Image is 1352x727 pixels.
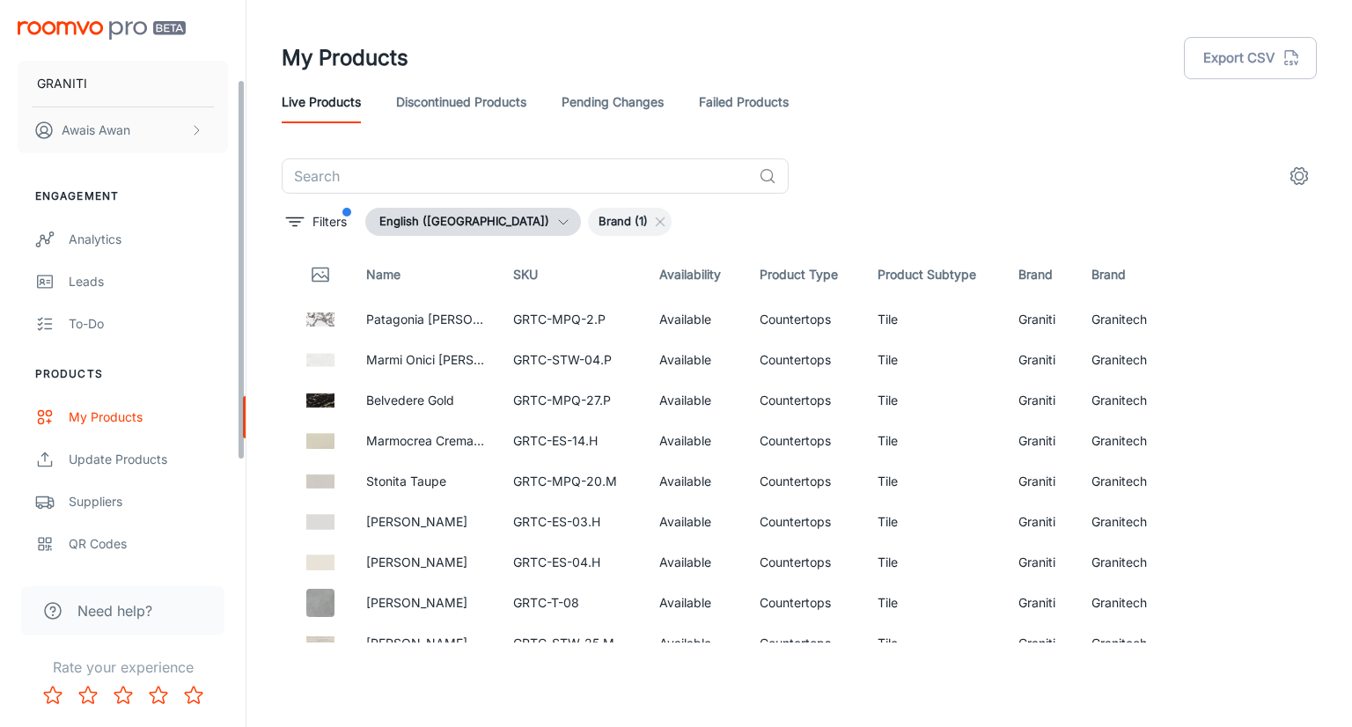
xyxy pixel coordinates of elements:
th: Brand [1077,250,1171,299]
a: Live Products [282,81,361,123]
td: Countertops [746,502,863,542]
a: Patagonia [PERSON_NAME] [366,312,529,327]
span: Brand (1) [588,213,658,231]
svg: Thumbnail [310,264,331,285]
td: Granitech [1077,340,1171,380]
td: Graniti [1004,421,1076,461]
p: Filters [312,212,347,231]
p: Rate your experience [14,657,231,678]
td: Tile [863,542,1004,583]
td: Graniti [1004,461,1076,502]
div: Leads [69,272,228,291]
a: [PERSON_NAME] [366,595,467,610]
div: Suppliers [69,492,228,511]
td: GRTC-STW-25.M [499,623,646,664]
span: Need help? [77,600,152,621]
div: Analytics [69,230,228,249]
input: Search [282,158,752,194]
th: Brand [1004,250,1076,299]
button: Rate 2 star [70,678,106,713]
td: GRTC-T-08 [499,583,646,623]
td: Granitech [1077,299,1171,340]
td: Available [645,623,745,664]
th: Availability [645,250,745,299]
td: Graniti [1004,502,1076,542]
div: Brand (1) [588,208,672,236]
td: Granitech [1077,380,1171,421]
button: Awais Awan [18,107,228,153]
td: Countertops [746,340,863,380]
th: SKU [499,250,646,299]
a: Belvedere Gold [366,393,454,408]
td: Tile [863,421,1004,461]
img: Roomvo PRO Beta [18,21,186,40]
td: Graniti [1004,299,1076,340]
td: Tile [863,461,1004,502]
a: Marmocrea Crema Marfil [366,433,510,448]
td: Granitech [1077,542,1171,583]
p: GRANITI [37,74,87,93]
td: Granitech [1077,421,1171,461]
div: QR Codes [69,534,228,554]
td: Granitech [1077,623,1171,664]
td: Graniti [1004,623,1076,664]
div: Update Products [69,450,228,469]
td: Granitech [1077,461,1171,502]
td: GRTC-MPQ-2.P [499,299,646,340]
td: Granitech [1077,583,1171,623]
a: Pending Changes [562,81,664,123]
button: Export CSV [1184,37,1317,79]
th: Product Type [746,250,863,299]
td: GRTC-ES-04.H [499,542,646,583]
a: Stonita Taupe [366,474,446,488]
td: Countertops [746,583,863,623]
button: settings [1282,158,1317,194]
p: Awais Awan [62,121,130,140]
th: Name [352,250,499,299]
td: Graniti [1004,583,1076,623]
td: Granitech [1077,502,1171,542]
td: Available [645,340,745,380]
td: Available [645,583,745,623]
button: filter [282,208,351,236]
td: Countertops [746,461,863,502]
div: To-do [69,314,228,334]
button: Rate 5 star [176,678,211,713]
a: Discontinued Products [396,81,526,123]
td: GRTC-ES-03.H [499,502,646,542]
th: Product Subtype [863,250,1004,299]
td: Tile [863,340,1004,380]
a: Failed Products [699,81,789,123]
td: GRTC-MPQ-20.M [499,461,646,502]
a: Marmi Onici [PERSON_NAME] [366,352,540,367]
div: My Products [69,408,228,427]
button: English ([GEOGRAPHIC_DATA]) [365,208,581,236]
td: Tile [863,623,1004,664]
td: Countertops [746,299,863,340]
td: Tile [863,583,1004,623]
td: Graniti [1004,380,1076,421]
td: Available [645,299,745,340]
td: Tile [863,299,1004,340]
h1: My Products [282,42,408,74]
button: Rate 4 star [141,678,176,713]
td: Available [645,502,745,542]
td: GRTC-ES-14.H [499,421,646,461]
button: Rate 1 star [35,678,70,713]
td: Graniti [1004,340,1076,380]
td: Available [645,421,745,461]
td: Countertops [746,542,863,583]
td: Available [645,461,745,502]
td: Countertops [746,623,863,664]
td: GRTC-STW-04.P [499,340,646,380]
button: GRANITI [18,61,228,106]
a: [PERSON_NAME] [366,514,467,529]
td: GRTC-MPQ-27.P [499,380,646,421]
td: Countertops [746,421,863,461]
a: [PERSON_NAME] [366,554,467,569]
td: Tile [863,380,1004,421]
button: Rate 3 star [106,678,141,713]
a: [PERSON_NAME] Crema [366,635,509,650]
td: Graniti [1004,542,1076,583]
td: Available [645,542,745,583]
